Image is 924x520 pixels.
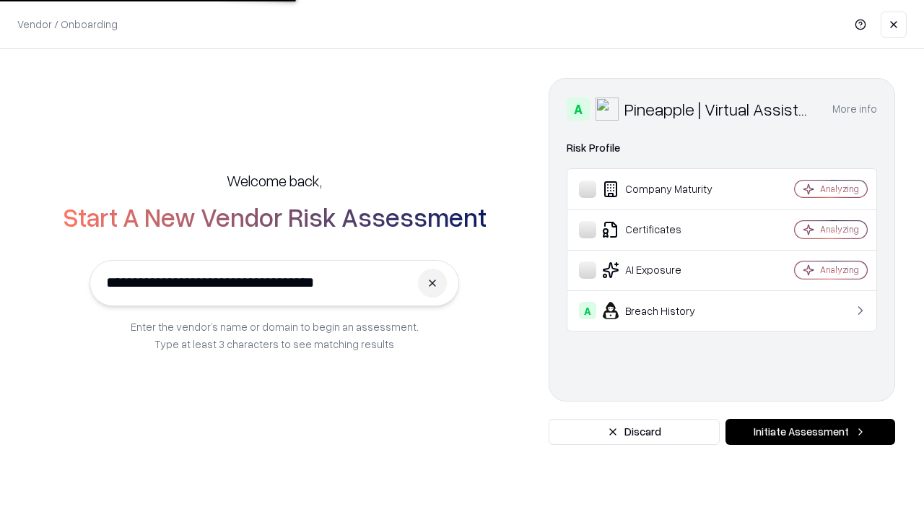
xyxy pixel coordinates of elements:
[820,223,859,235] div: Analyzing
[832,96,877,122] button: More info
[579,302,751,319] div: Breach History
[131,318,419,352] p: Enter the vendor’s name or domain to begin an assessment. Type at least 3 characters to see match...
[596,97,619,121] img: Pineapple | Virtual Assistant Agency
[17,17,118,32] p: Vendor / Onboarding
[567,97,590,121] div: A
[227,170,322,191] h5: Welcome back,
[579,302,596,319] div: A
[63,202,487,231] h2: Start A New Vendor Risk Assessment
[820,183,859,195] div: Analyzing
[579,221,751,238] div: Certificates
[579,181,751,198] div: Company Maturity
[549,419,720,445] button: Discard
[624,97,815,121] div: Pineapple | Virtual Assistant Agency
[820,264,859,276] div: Analyzing
[725,419,895,445] button: Initiate Assessment
[579,261,751,279] div: AI Exposure
[567,139,877,157] div: Risk Profile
